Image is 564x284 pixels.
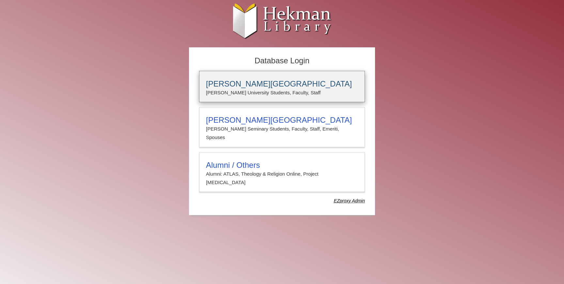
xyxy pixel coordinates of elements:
p: Alumni: ATLAS, Theology & Religion Online, Project [MEDICAL_DATA] [206,170,358,187]
p: [PERSON_NAME] Seminary Students, Faculty, Staff, Emeriti, Spouses [206,125,358,142]
h2: Database Login [196,54,368,68]
h3: Alumni / Others [206,161,358,170]
p: [PERSON_NAME] University Students, Faculty, Staff [206,88,358,97]
h3: [PERSON_NAME][GEOGRAPHIC_DATA] [206,116,358,125]
dfn: Use Alumni login [334,198,365,203]
a: [PERSON_NAME][GEOGRAPHIC_DATA][PERSON_NAME] Seminary Students, Faculty, Staff, Emeriti, Spouses [199,107,365,147]
h3: [PERSON_NAME][GEOGRAPHIC_DATA] [206,79,358,88]
a: [PERSON_NAME][GEOGRAPHIC_DATA][PERSON_NAME] University Students, Faculty, Staff [199,71,365,102]
summary: Alumni / OthersAlumni: ATLAS, Theology & Religion Online, Project [MEDICAL_DATA] [206,161,358,187]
